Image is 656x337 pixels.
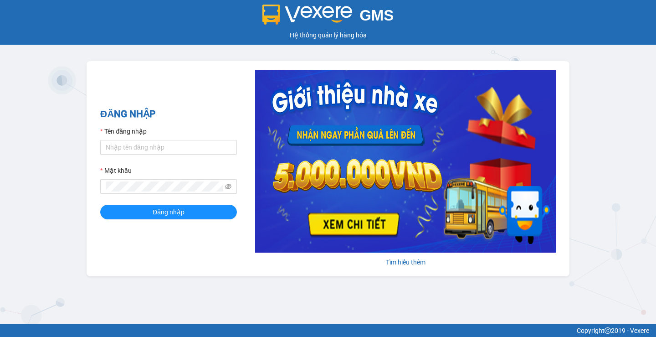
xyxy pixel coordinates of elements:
[2,30,654,40] div: Hệ thống quản lý hàng hóa
[605,327,611,334] span: copyright
[225,183,231,190] span: eye-invisible
[7,326,649,336] div: Copyright 2019 - Vexere
[262,5,353,25] img: logo 2
[255,70,556,253] img: banner-0
[262,14,394,21] a: GMS
[100,126,147,136] label: Tên đăng nhập
[153,207,184,217] span: Đăng nhập
[100,166,132,176] label: Mật khẩu
[100,140,237,155] input: Tên đăng nhập
[106,181,223,192] input: Mật khẩu
[359,7,394,24] span: GMS
[100,107,237,122] h2: ĐĂNG NHẬP
[255,257,556,267] div: Tìm hiểu thêm
[100,205,237,219] button: Đăng nhập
